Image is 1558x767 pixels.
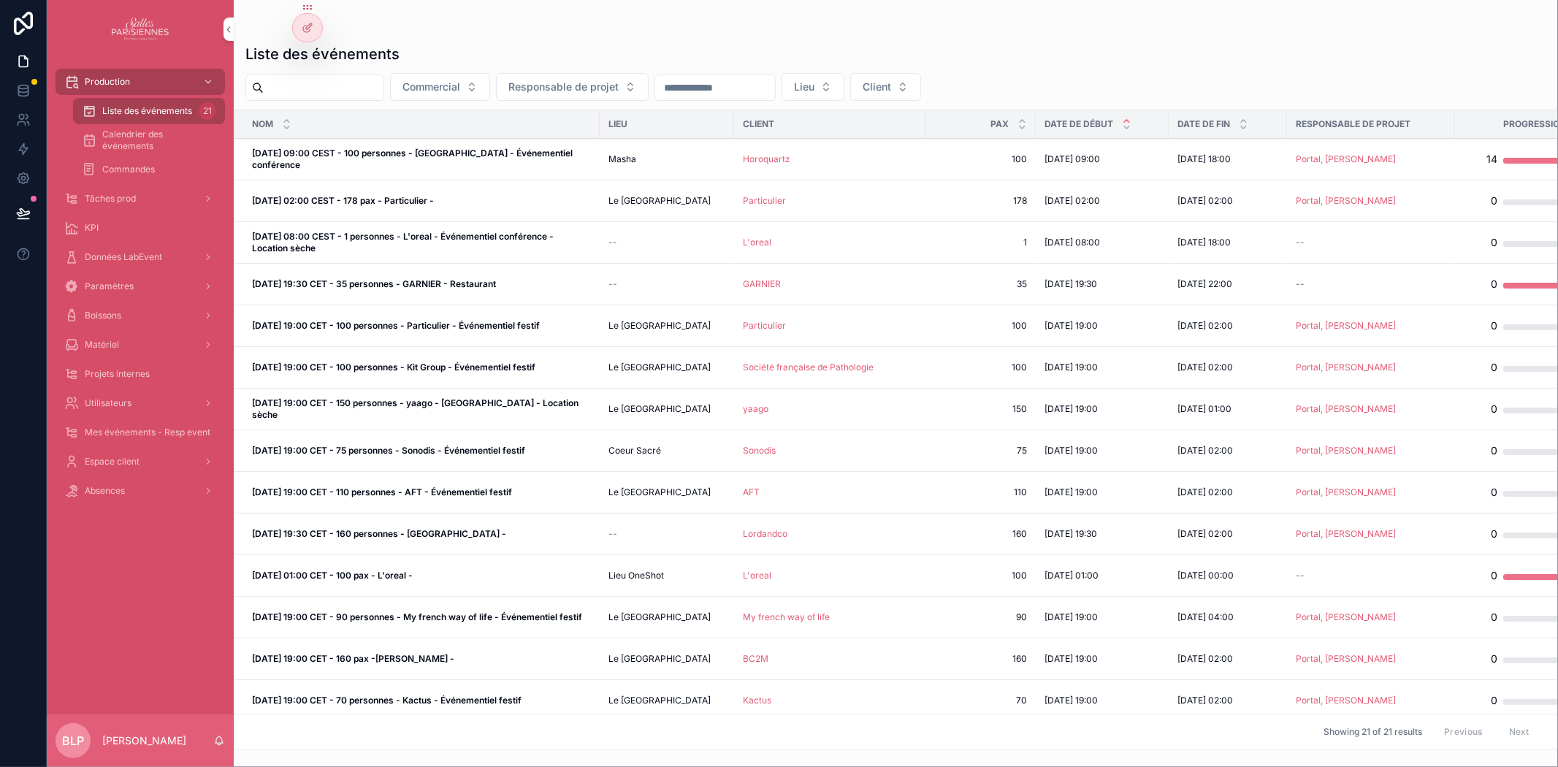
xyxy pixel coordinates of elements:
[252,611,591,623] a: [DATE] 19:00 CET - 90 personnes - My french way of life - Événementiel festif
[608,653,711,665] span: Le [GEOGRAPHIC_DATA]
[1045,445,1160,457] a: [DATE] 19:00
[402,80,460,94] span: Commercial
[1177,403,1231,415] span: [DATE] 01:00
[935,195,1027,207] a: 178
[608,528,725,540] a: --
[935,445,1027,457] span: 75
[608,320,725,332] a: Le [GEOGRAPHIC_DATA]
[47,58,234,523] div: scrollable content
[1296,611,1446,623] a: Portal, [PERSON_NAME]
[252,653,454,664] strong: [DATE] 19:00 CET - 160 pax -[PERSON_NAME] -
[199,102,216,120] div: 21
[1296,195,1446,207] a: Portal, [PERSON_NAME]
[1296,362,1396,373] a: Portal, [PERSON_NAME]
[743,320,917,332] a: Particulier
[252,148,591,171] a: [DATE] 09:00 CEST - 100 personnes - [GEOGRAPHIC_DATA] - Événementiel conférence
[1177,611,1234,623] span: [DATE] 04:00
[935,362,1027,373] a: 100
[850,73,921,101] button: Select Button
[1177,153,1278,165] a: [DATE] 18:00
[1296,486,1396,498] span: Portal, [PERSON_NAME]
[1045,403,1160,415] a: [DATE] 19:00
[252,362,591,373] a: [DATE] 19:00 CET - 100 personnes - Kit Group - Événementiel festif
[743,362,874,373] span: Société française de Pathologie
[1177,528,1278,540] a: [DATE] 02:00
[252,195,434,206] strong: [DATE] 02:00 CEST - 178 pax - Particulier -
[252,695,591,706] a: [DATE] 19:00 CET - 70 personnes - Kactus - Événementiel festif
[1296,611,1396,623] span: Portal, [PERSON_NAME]
[1491,519,1497,549] div: 0
[743,118,774,130] span: Client
[1491,394,1497,424] div: 0
[1296,362,1446,373] a: Portal, [PERSON_NAME]
[1296,320,1396,332] span: Portal, [PERSON_NAME]
[56,186,225,212] a: Tâches prod
[1045,445,1098,457] span: [DATE] 19:00
[1045,153,1160,165] a: [DATE] 09:00
[1177,653,1278,665] a: [DATE] 02:00
[1296,528,1446,540] a: Portal, [PERSON_NAME]
[743,445,776,457] a: Sonodis
[1045,320,1098,332] span: [DATE] 19:00
[1045,362,1098,373] span: [DATE] 19:00
[1491,270,1497,299] div: 0
[1296,486,1446,498] a: Portal, [PERSON_NAME]
[1045,195,1160,207] a: [DATE] 02:00
[1045,362,1160,373] a: [DATE] 19:00
[935,237,1027,248] span: 1
[935,320,1027,332] a: 100
[743,653,917,665] a: BC2M
[608,611,711,623] span: Le [GEOGRAPHIC_DATA]
[743,653,768,665] a: BC2M
[85,339,119,351] span: Matériel
[252,445,591,457] a: [DATE] 19:00 CET - 75 personnes - Sonodis - Événementiel festif
[608,320,711,332] span: Le [GEOGRAPHIC_DATA]
[743,403,917,415] a: yaago
[56,332,225,358] a: Matériel
[743,195,917,207] a: Particulier
[1177,237,1231,248] span: [DATE] 18:00
[1491,478,1497,507] div: 0
[608,195,711,207] span: Le [GEOGRAPHIC_DATA]
[1177,195,1278,207] a: [DATE] 02:00
[1177,695,1278,706] a: [DATE] 02:00
[56,390,225,416] a: Utilisateurs
[743,570,917,581] a: L'oreal
[743,611,830,623] span: My french way of life
[1045,237,1160,248] a: [DATE] 08:00
[1324,726,1422,738] span: Showing 21 of 21 results
[73,127,225,153] a: Calendrier des événements
[743,278,781,290] a: GARNIER
[1296,445,1396,457] a: Portal, [PERSON_NAME]
[252,362,535,373] strong: [DATE] 19:00 CET - 100 personnes - Kit Group - Événementiel festif
[1045,118,1113,130] span: Date de début
[743,528,917,540] a: Lordandco
[608,195,725,207] a: Le [GEOGRAPHIC_DATA]
[252,231,556,253] strong: [DATE] 08:00 CEST - 1 personnes - L'oreal - Événementiel conférence - Location sèche
[743,153,790,165] a: Horoquartz
[252,278,591,290] a: [DATE] 19:30 CET - 35 personnes - GARNIER - Restaurant
[1177,362,1278,373] a: [DATE] 02:00
[935,653,1027,665] a: 160
[252,528,506,539] strong: [DATE] 19:30 CET - 160 personnes - [GEOGRAPHIC_DATA] -
[85,427,210,438] span: Mes événements - Resp event
[102,105,192,117] span: Liste des événements
[935,278,1027,290] span: 35
[252,231,591,254] a: [DATE] 08:00 CEST - 1 personnes - L'oreal - Événementiel conférence - Location sèche
[1177,403,1278,415] a: [DATE] 01:00
[1177,695,1233,706] span: [DATE] 02:00
[743,320,786,332] a: Particulier
[935,695,1027,706] a: 70
[252,397,581,420] strong: [DATE] 19:00 CET - 150 personnes - yaago - [GEOGRAPHIC_DATA] - Location sèche
[608,445,725,457] a: Coeur Sacré
[1177,320,1233,332] span: [DATE] 02:00
[252,118,273,130] span: Nom
[252,611,582,622] strong: [DATE] 19:00 CET - 90 personnes - My french way of life - Événementiel festif
[743,528,787,540] span: Lordandco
